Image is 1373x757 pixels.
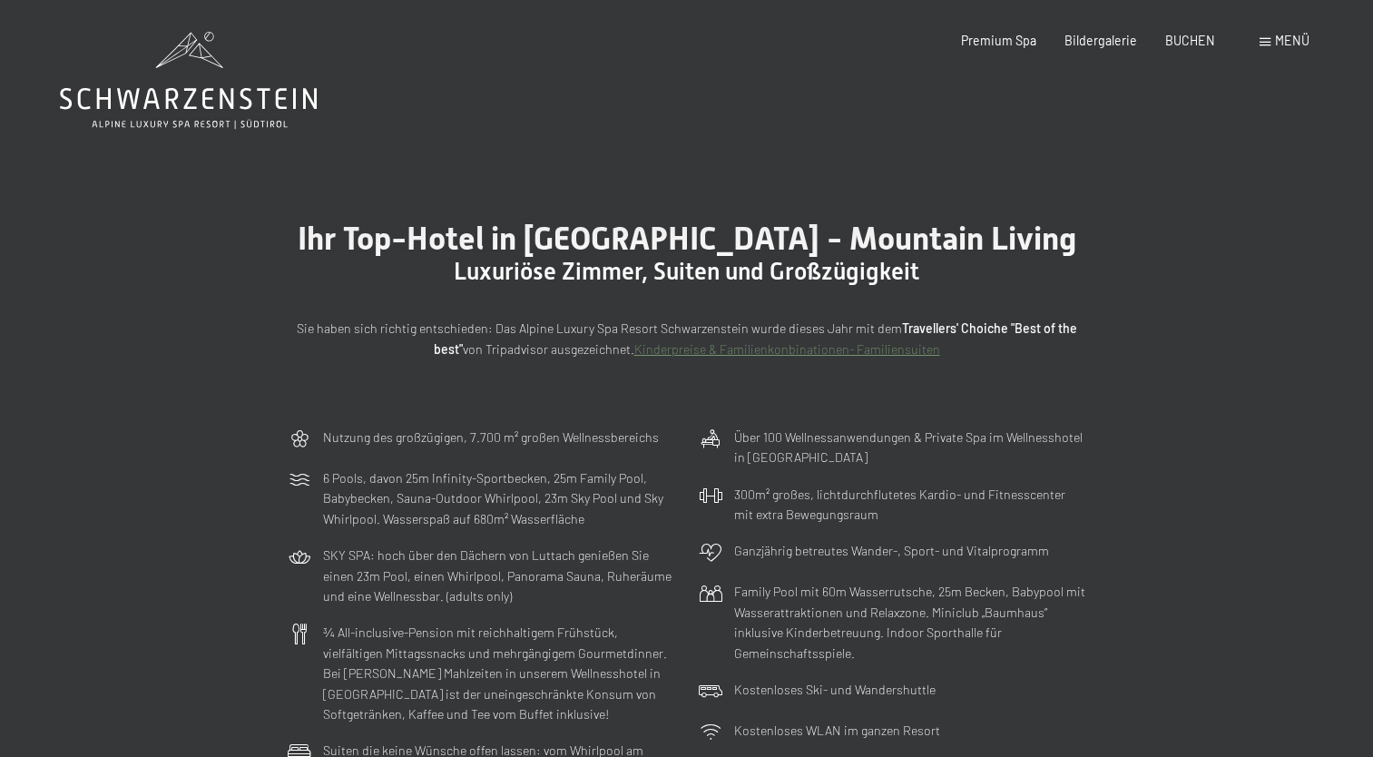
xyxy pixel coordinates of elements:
[734,428,1086,468] p: Über 100 Wellnessanwendungen & Private Spa im Wellnesshotel in [GEOGRAPHIC_DATA]
[454,258,919,285] span: Luxuriöse Zimmer, Suiten und Großzügigkeit
[323,468,675,530] p: 6 Pools, davon 25m Infinity-Sportbecken, 25m Family Pool, Babybecken, Sauna-Outdoor Whirlpool, 23...
[1275,33,1309,48] span: Menü
[734,485,1086,526] p: 300m² großes, lichtdurchflutetes Kardio- und Fitnesscenter mit extra Bewegungsraum
[1064,33,1137,48] a: Bildergalerie
[734,721,940,742] p: Kostenloses WLAN im ganzen Resort
[961,33,1036,48] a: Premium Spa
[734,582,1086,664] p: Family Pool mit 60m Wasserrutsche, 25m Becken, Babypool mit Wasserattraktionen und Relaxzone. Min...
[734,680,936,701] p: Kostenloses Ski- und Wandershuttle
[323,428,659,448] p: Nutzung des großzügigen, 7.700 m² großen Wellnessbereichs
[634,341,940,357] a: Kinderpreise & Familienkonbinationen- Familiensuiten
[734,541,1049,562] p: Ganzjährig betreutes Wander-, Sport- und Vitalprogramm
[298,220,1076,257] span: Ihr Top-Hotel in [GEOGRAPHIC_DATA] - Mountain Living
[1165,33,1215,48] a: BUCHEN
[323,623,675,725] p: ¾ All-inclusive-Pension mit reichhaltigem Frühstück, vielfältigen Mittagssnacks und mehrgängigem ...
[288,319,1086,359] p: Sie haben sich richtig entschieden: Das Alpine Luxury Spa Resort Schwarzenstein wurde dieses Jahr...
[434,320,1077,357] strong: Travellers' Choiche "Best of the best"
[323,546,675,607] p: SKY SPA: hoch über den Dächern von Luttach genießen Sie einen 23m Pool, einen Whirlpool, Panorama...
